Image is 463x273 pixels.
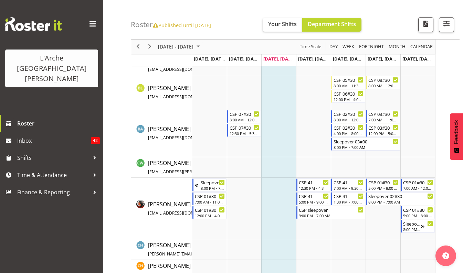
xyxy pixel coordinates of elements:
td: Bibi Ali resource [131,109,192,157]
div: Sleepover 02#30 [403,220,421,227]
span: Fortnight [358,43,385,51]
div: 8:00 AM - 11:30 AM [334,83,364,88]
button: Time Scale [299,43,323,51]
div: CSP 01#30 [195,206,225,213]
div: CSP 03#30 [368,110,398,117]
div: Cherri Waata Vale"s event - CSP 01#30 Begin From Sunday, October 12, 2025 at 5:00:00 PM GMT+13:00... [401,206,435,219]
a: [PERSON_NAME][EMAIL_ADDRESS][DOMAIN_NAME] [148,125,244,141]
span: [PERSON_NAME] [148,159,279,175]
div: 8:00 PM - 7:00 AM [368,199,433,205]
div: 5:00 PM - 9:00 PM [299,199,329,205]
span: [EMAIL_ADDRESS][DOMAIN_NAME] [148,135,217,141]
span: [PERSON_NAME] [148,241,279,257]
button: Timeline Day [328,43,339,51]
div: Benny Liew"s event - CSP 06#30 Begin From Friday, October 10, 2025 at 12:00:00 PM GMT+13:00 Ends ... [331,90,365,103]
div: Cherri Waata Vale"s event - CSP 01#30 Begin From Saturday, October 11, 2025 at 5:00:00 PM GMT+13:... [366,178,400,192]
div: 12:00 PM - 4:00 PM [195,213,225,218]
a: [PERSON_NAME][EMAIL_ADDRESS][PERSON_NAME][DOMAIN_NAME] [148,159,279,175]
div: Benny Liew"s event - CSP 08#30 Begin From Saturday, October 11, 2025 at 8:00:00 AM GMT+13:00 Ends... [366,76,400,89]
span: Shifts [17,153,90,163]
div: 1:30 PM - 7:00 PM [334,199,364,205]
span: Inbox [17,135,91,146]
div: 8:00 PM - 7:00 AM [403,227,421,232]
img: Rosterit website logo [5,17,62,31]
div: CSP 02#30 [334,124,364,131]
div: CSP 01#30 [368,179,398,186]
div: CSP 08#30 [368,76,398,83]
div: 5:00 PM - 8:00 PM [403,213,433,218]
button: Previous [134,43,143,51]
div: previous period [132,40,144,54]
div: Sleepover 02#30 [368,193,433,199]
a: [PERSON_NAME] Waata Vale[EMAIL_ADDRESS][DOMAIN_NAME] [148,200,244,217]
span: [PERSON_NAME] [148,84,244,100]
div: Cherri Waata Vale"s event - CSP sleepover Begin From Thursday, October 9, 2025 at 9:00:00 PM GMT+... [296,206,365,219]
span: [EMAIL_ADDRESS][PERSON_NAME][DOMAIN_NAME] [148,169,249,175]
button: October 2025 [157,43,203,51]
button: Your Shifts [263,18,302,32]
button: Download a PDF of the roster according to the set date range. [418,17,433,32]
td: Benny Liew resource [131,75,192,109]
div: Cherri Waata Vale"s event - CSP 41 Begin From Friday, October 10, 2025 at 1:30:00 PM GMT+13:00 En... [331,192,365,205]
div: Sleepover 02#30 [201,179,225,186]
span: Day [329,43,338,51]
span: [DATE] - [DATE] [157,43,194,51]
div: Benny Liew"s event - CSP 05#30 Begin From Friday, October 10, 2025 at 8:00:00 AM GMT+13:00 Ends A... [331,76,365,89]
div: Bibi Ali"s event - CSP 02#30 Begin From Friday, October 10, 2025 at 8:00:00 AM GMT+13:00 Ends At ... [331,110,365,123]
div: Bibi Ali"s event - CSP 07#30 Begin From Tuesday, October 7, 2025 at 12:30:00 PM GMT+13:00 Ends At... [227,124,261,137]
h4: Roster [131,21,211,29]
span: Roster [17,118,100,129]
div: 7:00 AM - 12:00 PM [403,185,433,191]
td: Caitlin Wood resource [131,157,192,178]
span: [DATE], [DATE] [368,56,399,62]
div: Sleepover 03#30 [334,138,398,145]
a: [PERSON_NAME][PERSON_NAME][EMAIL_ADDRESS][DOMAIN_NAME] [148,241,279,258]
div: Bibi Ali"s event - CSP 07#30 Begin From Tuesday, October 7, 2025 at 8:00:00 AM GMT+13:00 Ends At ... [227,110,261,123]
div: Cherri Waata Vale"s event - Sleepover 02#30 Begin From Sunday, October 12, 2025 at 8:00:00 PM GMT... [401,220,435,233]
div: CSP 41 [334,179,364,186]
span: Time & Attendance [17,170,90,180]
button: Timeline Month [388,43,407,51]
button: Filter Shifts [439,17,454,32]
td: Christine Hurst resource [131,239,192,260]
button: Department Shifts [302,18,361,32]
div: Cherri Waata Vale"s event - Sleepover 02#30 Begin From Sunday, October 5, 2025 at 8:00:00 PM GMT+... [192,178,227,192]
div: 8:00 PM - 7:00 AM [201,185,225,191]
span: [DATE], [DATE] [298,56,329,62]
div: 8:00 AM - 12:00 PM [334,117,364,122]
div: 7:00 AM - 11:00 AM [195,199,225,205]
button: Next [145,43,155,51]
div: Cherri Waata Vale"s event - CSP 41 Begin From Friday, October 10, 2025 at 7:00:00 AM GMT+13:00 En... [331,178,365,192]
td: Cherri Waata Vale resource [131,178,192,239]
span: [PERSON_NAME] Waata Vale [148,200,244,216]
div: CSP 03#30 [368,124,398,131]
div: CSP 07#30 [230,110,260,117]
div: 12:30 PM - 5:30 PM [230,131,260,136]
div: Bibi Ali"s event - CSP 02#30 Begin From Friday, October 10, 2025 at 4:00:00 PM GMT+13:00 Ends At ... [331,124,365,137]
div: Cherri Waata Vale"s event - CSP 41 Begin From Thursday, October 9, 2025 at 5:00:00 PM GMT+13:00 E... [296,192,330,205]
div: Bibi Ali"s event - CSP 03#30 Begin From Saturday, October 11, 2025 at 12:00:00 PM GMT+13:00 Ends ... [366,124,400,137]
div: CSP 02#30 [334,110,364,117]
div: 8:00 AM - 12:00 PM [230,117,260,122]
span: calendar [410,43,433,51]
span: Week [342,43,355,51]
div: CSP 01#30 [195,193,225,199]
span: [DATE], [DATE] [263,56,295,62]
div: CSP 07#30 [230,124,260,131]
div: Cherri Waata Vale"s event - CSP 01#30 Begin From Sunday, October 12, 2025 at 7:00:00 AM GMT+13:00... [401,178,435,192]
div: CSP 05#30 [334,76,364,83]
div: 9:00 PM - 7:00 AM [299,213,364,218]
div: Cherri Waata Vale"s event - CSP 41 Begin From Thursday, October 9, 2025 at 12:30:00 PM GMT+13:00 ... [296,178,330,192]
div: 12:30 PM - 4:30 PM [299,185,329,191]
img: help-xxl-2.png [442,252,449,259]
div: 8:00 PM - 7:00 AM [334,144,398,150]
span: [DATE], [DATE] [402,56,434,62]
div: CSP 41 [299,179,329,186]
div: next period [144,40,156,54]
span: Finance & Reporting [17,187,90,197]
span: [EMAIL_ADDRESS][DOMAIN_NAME] [148,66,217,72]
span: [EMAIL_ADDRESS][DOMAIN_NAME] [148,210,217,216]
button: Feedback - Show survey [450,113,463,160]
div: CSP 06#30 [334,90,364,97]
